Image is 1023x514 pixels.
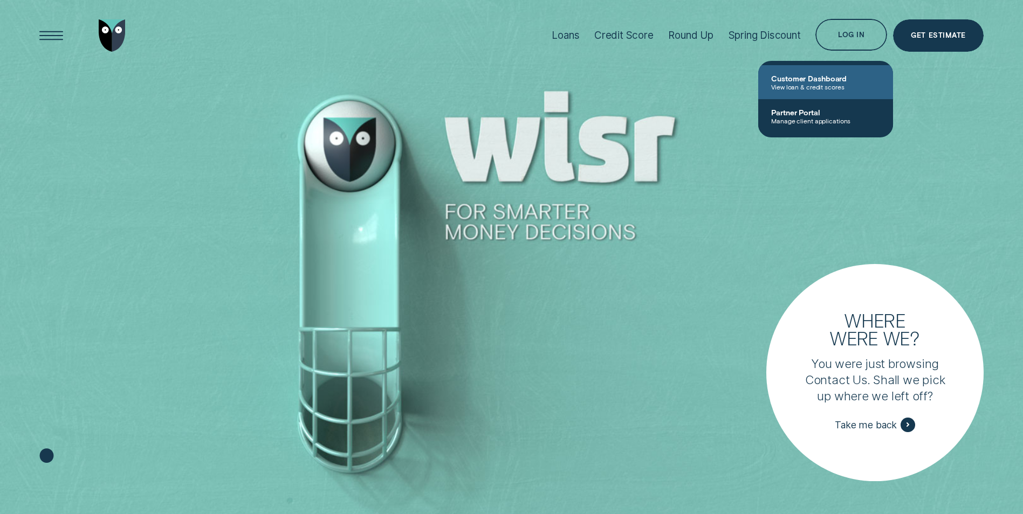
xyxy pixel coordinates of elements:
[771,83,880,91] span: View loan & credit scores
[893,19,984,52] a: Get Estimate
[835,419,897,431] span: Take me back
[804,356,947,405] p: You were just browsing Contact Us. Shall we pick up where we left off?
[729,29,801,41] div: Spring Discount
[766,264,984,481] a: Where were we?You were just browsing Contact Us. Shall we pick up where we left off?Take me back
[815,19,887,51] button: Log in
[552,29,579,41] div: Loans
[771,117,880,124] span: Manage client applications
[758,65,893,99] a: Customer DashboardView loan & credit scores
[35,19,67,52] button: Open Menu
[758,99,893,133] a: Partner PortalManage client applications
[822,311,928,347] h3: Where were we?
[668,29,713,41] div: Round Up
[771,74,880,83] span: Customer Dashboard
[771,108,880,117] span: Partner Portal
[594,29,654,41] div: Credit Score
[99,19,126,52] img: Wisr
